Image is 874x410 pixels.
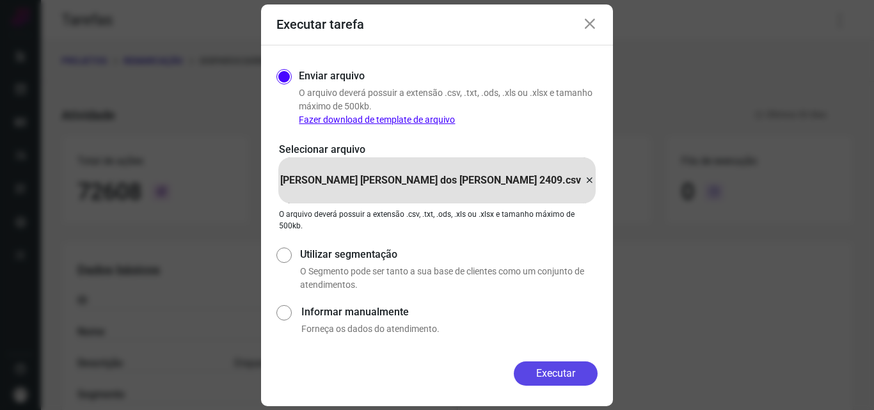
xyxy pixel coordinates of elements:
[301,322,598,336] p: Forneça os dados do atendimento.
[279,142,595,157] p: Selecionar arquivo
[300,247,598,262] label: Utilizar segmentação
[300,265,598,292] p: O Segmento pode ser tanto a sua base de clientes como um conjunto de atendimentos.
[280,173,581,188] p: [PERSON_NAME] [PERSON_NAME] dos [PERSON_NAME] 2409.csv
[299,86,598,127] p: O arquivo deverá possuir a extensão .csv, .txt, .ods, .xls ou .xlsx e tamanho máximo de 500kb.
[299,68,365,84] label: Enviar arquivo
[301,304,598,320] label: Informar manualmente
[279,209,595,232] p: O arquivo deverá possuir a extensão .csv, .txt, .ods, .xls ou .xlsx e tamanho máximo de 500kb.
[299,114,455,125] a: Fazer download de template de arquivo
[276,17,364,32] h3: Executar tarefa
[514,361,598,386] button: Executar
